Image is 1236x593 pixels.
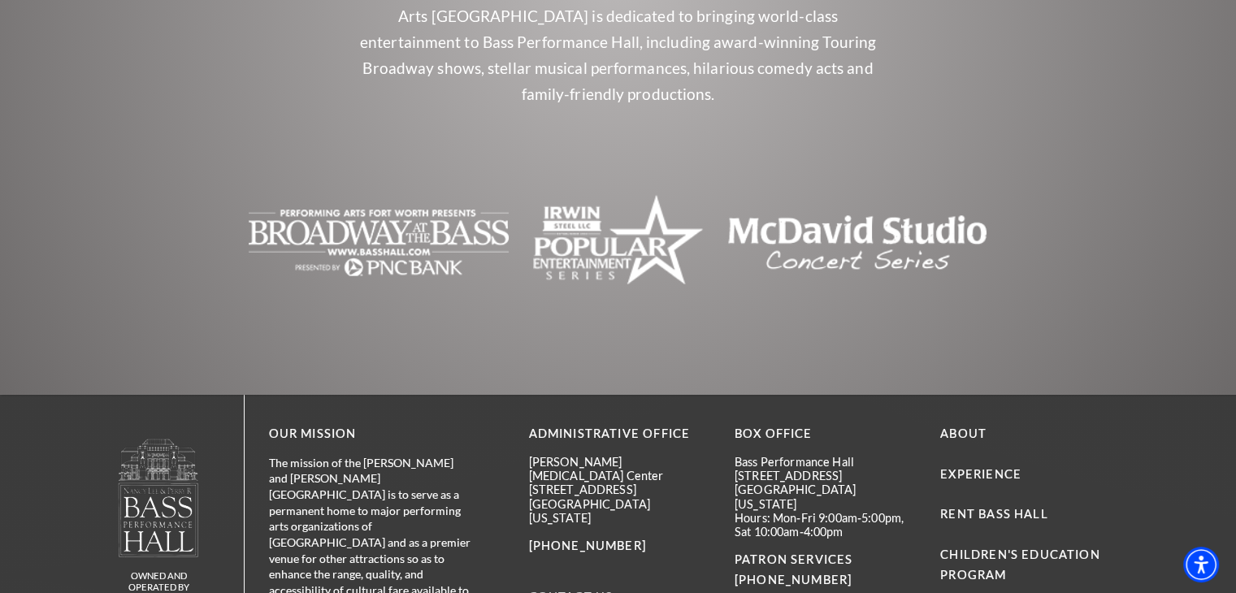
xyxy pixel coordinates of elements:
a: Text logo for "McDavid Studio Concert Series" in a clean, modern font. - open in a new tab [727,232,987,250]
p: [GEOGRAPHIC_DATA][US_STATE] [735,483,916,511]
p: Administrative Office [529,424,710,444]
img: Text logo for "McDavid Studio Concert Series" in a clean, modern font. [727,194,987,292]
a: Experience [940,467,1021,481]
img: The image is completely blank with no visible content. [533,188,703,296]
p: [PHONE_NUMBER] [529,536,710,556]
p: BOX OFFICE [735,424,916,444]
a: The image is completely blank with no visible content. - open in a new tab [533,232,703,250]
a: Children's Education Program [940,548,1099,582]
div: Accessibility Menu [1183,547,1219,582]
img: The image is blank or empty. [249,194,509,292]
p: OUR MISSION [269,424,472,444]
p: [GEOGRAPHIC_DATA][US_STATE] [529,497,710,526]
a: The image is blank or empty. - open in a new tab [249,232,509,250]
a: About [940,426,987,440]
p: Bass Performance Hall [735,455,916,469]
p: [STREET_ADDRESS] [529,483,710,496]
p: PATRON SERVICES [PHONE_NUMBER] [735,550,916,591]
p: [STREET_ADDRESS] [735,469,916,483]
img: owned and operated by Performing Arts Fort Worth, A NOT-FOR-PROFIT 501(C)3 ORGANIZATION [117,438,200,557]
p: Hours: Mon-Fri 9:00am-5:00pm, Sat 10:00am-4:00pm [735,511,916,539]
a: Rent Bass Hall [940,507,1047,521]
p: [PERSON_NAME][MEDICAL_DATA] Center [529,455,710,483]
